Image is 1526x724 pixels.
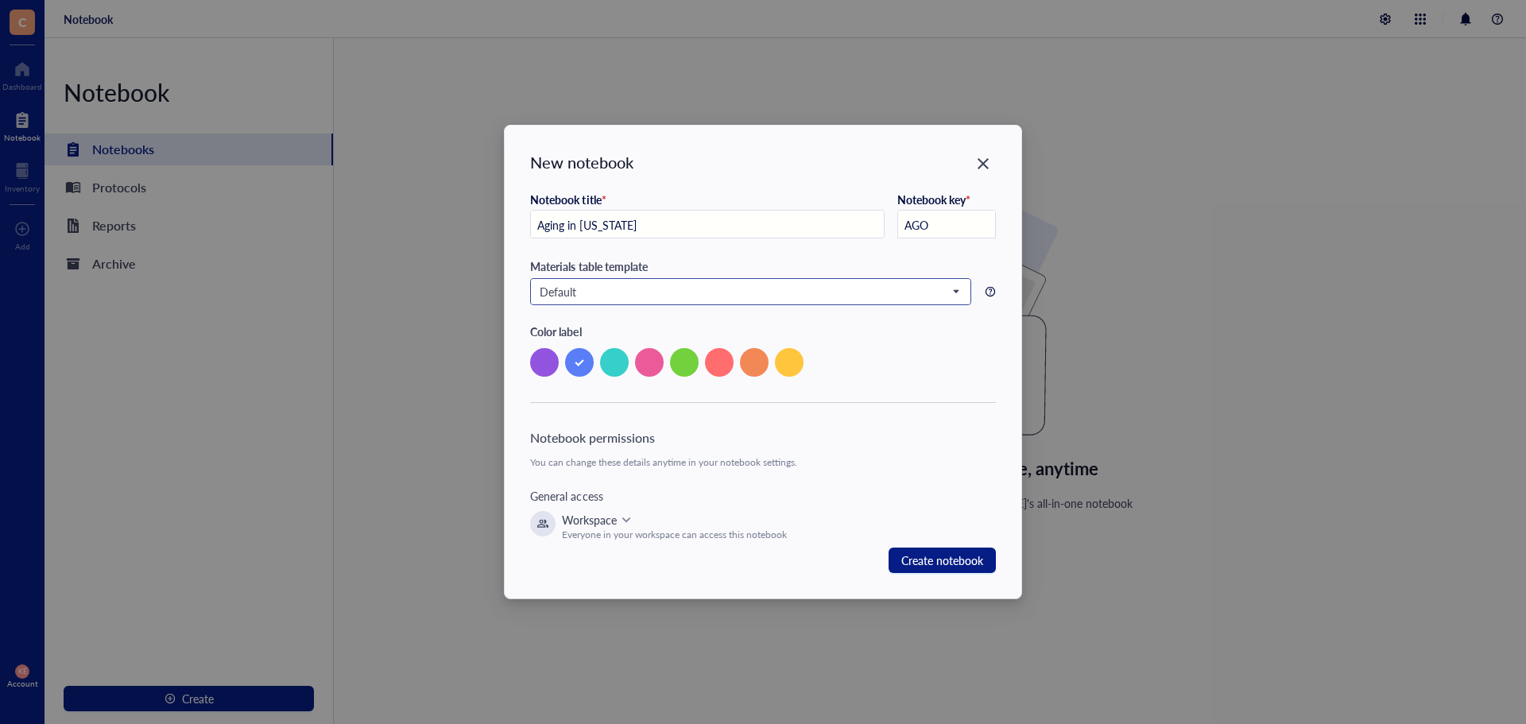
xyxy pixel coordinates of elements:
[530,192,606,207] div: Notebook title
[530,457,995,468] div: You can change these details anytime in your notebook settings.
[540,285,958,299] span: Default
[898,211,994,239] input: Notebook key
[970,151,996,176] button: Close
[530,428,995,447] div: Notebook permissions
[530,324,995,339] div: Color label
[530,151,633,173] div: New notebook
[530,487,995,505] div: General access
[562,511,617,528] div: Workspace
[970,154,996,173] span: Close
[889,548,996,573] button: Create notebook
[901,550,983,571] span: Create notebook
[897,192,970,207] div: Notebook key
[562,528,787,541] div: Everyone in your workspace can access this notebook
[531,211,884,239] input: Notebook title
[530,257,995,275] div: Materials table template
